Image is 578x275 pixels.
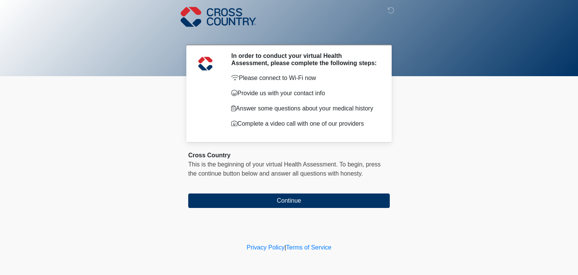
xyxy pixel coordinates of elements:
a: Terms of Service [286,244,331,251]
span: To begin, [340,161,366,168]
span: This is the beginning of your virtual Health Assessment. [188,161,338,168]
h2: In order to conduct your virtual Health Assessment, please complete the following steps: [231,52,378,67]
p: Answer some questions about your medical history [231,104,378,113]
img: Cross Country Logo [181,6,256,28]
span: press the continue button below and answer all questions with honesty. [188,161,381,177]
a: Privacy Policy [247,244,285,251]
p: Provide us with your contact info [231,89,378,98]
h1: ‎ ‎ ‎ [183,27,395,42]
button: Continue [188,193,390,208]
p: Complete a video call with one of our providers [231,119,378,128]
a: | [284,244,286,251]
p: Please connect to Wi-Fi now [231,74,378,83]
img: Agent Avatar [194,52,217,75]
div: Cross Country [188,151,390,160]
